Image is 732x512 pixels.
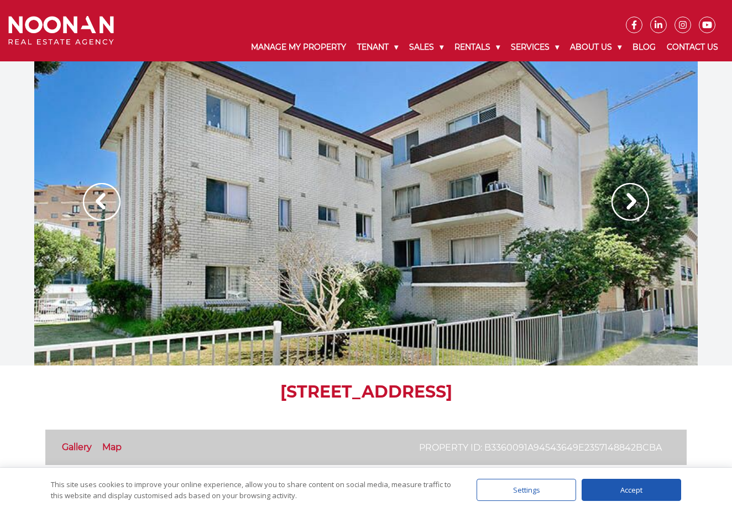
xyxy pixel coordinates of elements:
a: Blog [627,33,661,61]
div: This site uses cookies to improve your online experience, allow you to share content on social me... [51,479,454,501]
a: Services [505,33,564,61]
a: Tenant [352,33,404,61]
a: Rentals [449,33,505,61]
h1: [STREET_ADDRESS] [45,382,687,402]
div: Settings [477,479,576,501]
a: Gallery [62,442,92,452]
a: Sales [404,33,449,61]
p: Property ID: b3360091a94543649e2357148842bcba [419,441,662,454]
img: Arrow slider [83,183,121,221]
img: Arrow slider [611,183,649,221]
a: Contact Us [661,33,724,61]
a: Manage My Property [245,33,352,61]
a: About Us [564,33,627,61]
img: Noonan Real Estate Agency [8,16,114,45]
div: Accept [582,479,681,501]
a: Map [102,442,122,452]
